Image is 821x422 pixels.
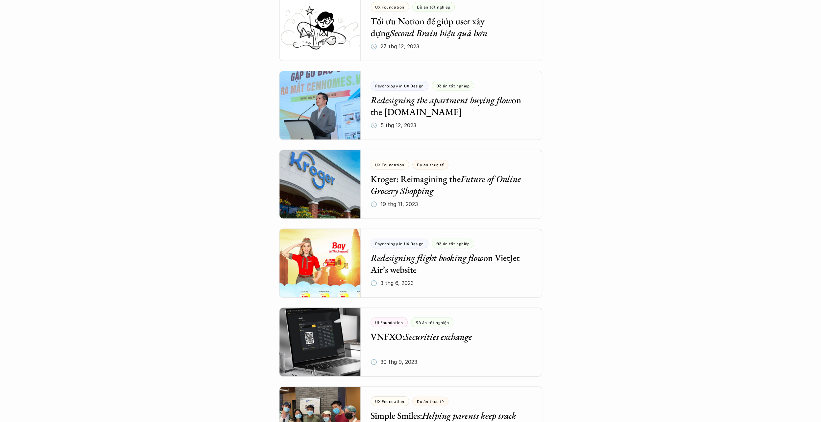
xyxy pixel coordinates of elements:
[279,229,542,298] a: Psychology in UX DesignĐồ án tốt nghiệpRedesigning flight booking flowon VietJet Air’s website🕔 3...
[279,150,542,219] a: UX FoundationDự án thực tếKroger: Reimagining theFuture of Online Grocery Shopping🕔 19 thg 11, 2023
[279,71,542,140] a: Psychology in UX DesignĐồ án tốt nghiệpRedesigning the apartment buying flowon the [DOMAIN_NAME]🕔...
[279,308,542,377] a: UI FoundationĐồ án tốt nghiệpVNFXO:Securities exchange🕔 30 thg 9, 2023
